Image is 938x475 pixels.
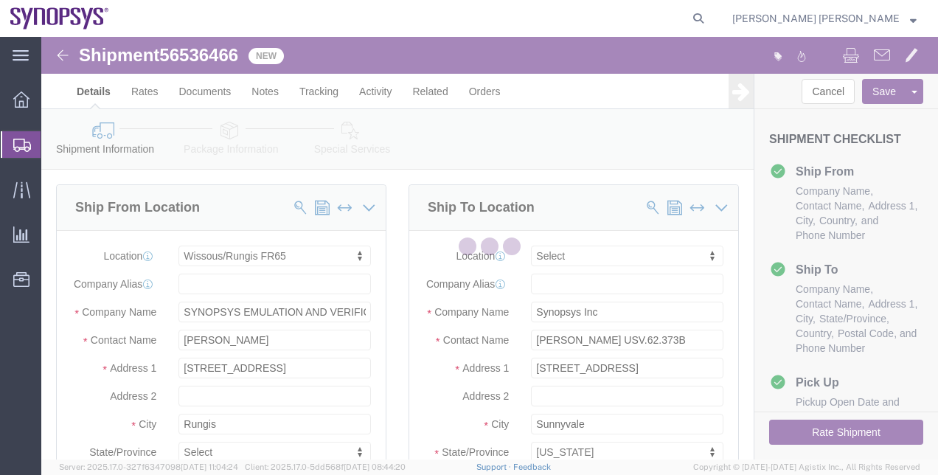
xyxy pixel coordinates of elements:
span: Copyright © [DATE]-[DATE] Agistix Inc., All Rights Reserved [693,461,920,474]
a: Feedback [513,462,551,471]
img: logo [10,7,109,30]
span: [DATE] 11:04:24 [181,462,238,471]
span: Client: 2025.17.0-5dd568f [245,462,406,471]
span: [DATE] 08:44:20 [344,462,406,471]
button: [PERSON_NAME] [PERSON_NAME] [732,10,917,27]
span: Server: 2025.17.0-327f6347098 [59,462,238,471]
a: Support [476,462,513,471]
span: Marilia de Melo Fernandes [732,10,900,27]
